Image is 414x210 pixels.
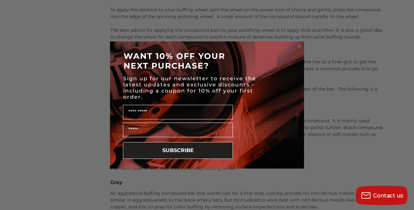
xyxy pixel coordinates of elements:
button: SUBSCRIBE [123,142,233,159]
input: Email [123,123,233,137]
span: Contact us [373,193,403,199]
button: Close dialog [296,43,302,50]
span: Sign up for our newsletter to receive the latest updates and exclusive discounts - including a co... [123,75,256,100]
span: WANT 10% OFF YOUR NEXT PURCHASE? [124,51,225,71]
button: Contact us [356,186,408,205]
